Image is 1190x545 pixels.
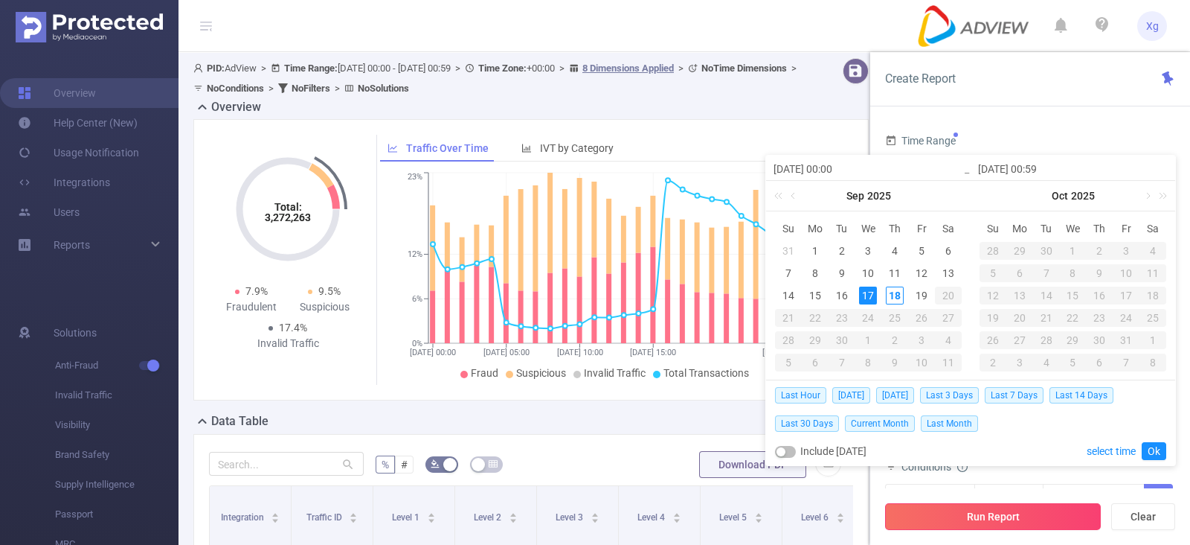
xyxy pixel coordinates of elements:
[881,307,908,329] td: September 25, 2025
[1006,264,1033,282] div: 6
[582,63,674,74] u: 8 Dimensions Applied
[207,63,225,74] b: PID:
[935,287,962,305] div: 20
[855,262,882,284] td: September 10, 2025
[1060,264,1087,282] div: 8
[211,412,268,430] h2: Data Table
[855,307,882,329] td: September 24, 2025
[1033,307,1060,329] td: October 21, 2025
[318,285,341,297] span: 9.5%
[18,108,138,138] a: Help Center (New)
[663,367,749,379] span: Total Transactions
[832,387,870,404] span: [DATE]
[802,329,829,351] td: September 29, 2025
[1060,284,1087,307] td: October 15, 2025
[980,217,1006,240] th: Sun
[855,217,882,240] th: Wed
[1006,262,1033,284] td: October 6, 2025
[1113,242,1139,260] div: 3
[215,299,288,315] div: Fraudulent
[775,437,866,465] div: Include [DATE]
[1006,309,1033,327] div: 20
[55,380,178,410] span: Invalid Traffic
[54,318,97,348] span: Solutions
[1146,11,1159,41] span: Xg
[982,485,1029,509] div: Contains
[1139,262,1166,284] td: October 11, 2025
[829,354,855,372] div: 7
[1006,217,1033,240] th: Mon
[985,387,1043,404] span: Last 7 Days
[1086,329,1113,351] td: October 30, 2025
[913,287,930,305] div: 19
[1006,329,1033,351] td: October 27, 2025
[859,264,877,282] div: 10
[935,262,962,284] td: September 13, 2025
[881,329,908,351] td: October 2, 2025
[427,511,436,520] div: Sort
[876,387,914,404] span: [DATE]
[1060,351,1087,374] td: November 5, 2025
[54,230,90,260] a: Reports
[908,309,935,327] div: 26
[1060,262,1087,284] td: October 8, 2025
[957,462,968,472] i: icon: info-circle
[699,451,806,478] button: Download PDF
[901,461,968,473] span: Conditions
[855,331,882,349] div: 1
[881,354,908,372] div: 9
[55,500,178,529] span: Passport
[382,459,389,471] span: %
[674,63,688,74] span: >
[779,242,797,260] div: 31
[978,160,1168,178] input: End date
[1086,240,1113,262] td: October 2, 2025
[935,240,962,262] td: September 6, 2025
[1006,351,1033,374] td: November 3, 2025
[521,143,532,153] i: icon: bar-chart
[980,242,1006,260] div: 28
[1033,264,1060,282] div: 7
[54,239,90,251] span: Reports
[908,217,935,240] th: Fri
[1070,181,1096,211] a: 2025
[980,307,1006,329] td: October 19, 2025
[775,284,802,307] td: September 14, 2025
[802,217,829,240] th: Mon
[806,242,824,260] div: 1
[483,348,529,357] tspan: [DATE] 05:00
[358,83,409,94] b: No Solutions
[881,262,908,284] td: September 11, 2025
[935,354,962,372] div: 11
[1139,307,1166,329] td: October 25, 2025
[885,71,956,86] span: Create Report
[935,217,962,240] th: Sat
[775,262,802,284] td: September 7, 2025
[1113,284,1139,307] td: October 17, 2025
[387,143,398,153] i: icon: line-chart
[802,351,829,374] td: October 6, 2025
[245,285,268,297] span: 7.9%
[908,351,935,374] td: October 10, 2025
[775,240,802,262] td: August 31, 2025
[1086,307,1113,329] td: October 23, 2025
[1086,309,1113,327] div: 23
[1113,351,1139,374] td: November 7, 2025
[1139,354,1166,372] div: 8
[980,354,1006,372] div: 2
[980,262,1006,284] td: October 5, 2025
[980,351,1006,374] td: November 2, 2025
[829,329,855,351] td: September 30, 2025
[489,459,498,468] i: icon: table
[1086,284,1113,307] td: October 16, 2025
[893,485,948,509] div: Integration
[829,222,855,235] span: Tu
[408,250,422,260] tspan: 12%
[1139,351,1166,374] td: November 8, 2025
[802,240,829,262] td: September 1, 2025
[980,329,1006,351] td: October 26, 2025
[55,470,178,500] span: Supply Intelligence
[1086,262,1113,284] td: October 9, 2025
[908,329,935,351] td: October 3, 2025
[980,287,1006,305] div: 12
